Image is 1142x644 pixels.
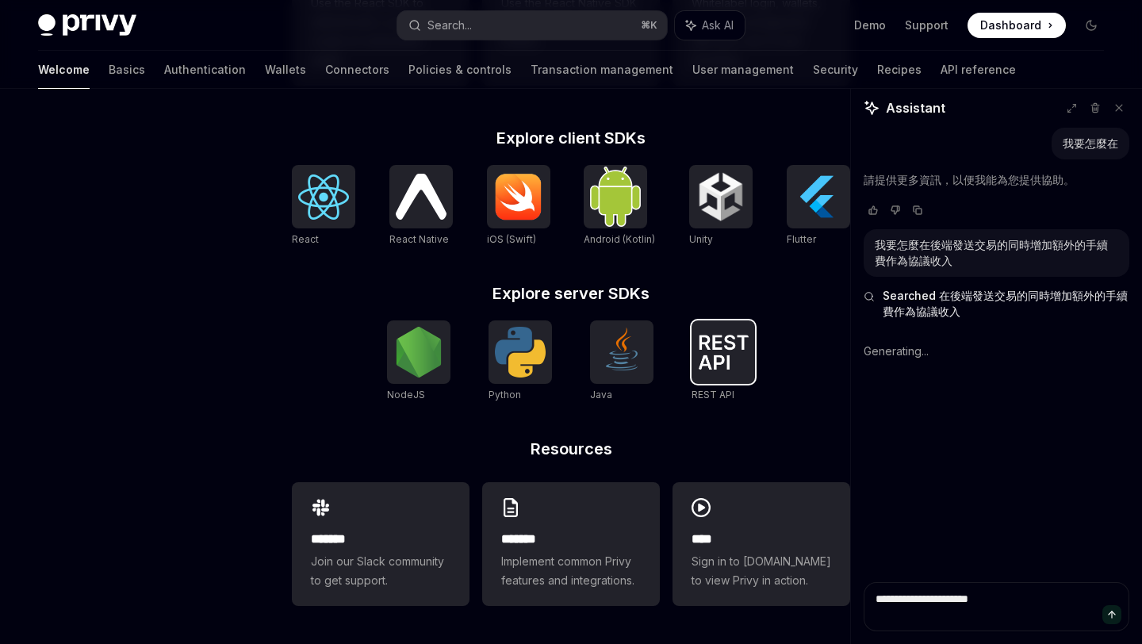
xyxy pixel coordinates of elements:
[787,165,850,247] a: FlutterFlutter
[493,173,544,220] img: iOS (Swift)
[1063,136,1118,151] div: 我要怎麼在
[692,389,734,401] span: REST API
[813,51,858,89] a: Security
[1079,13,1104,38] button: Toggle dark mode
[696,171,746,222] img: Unity
[482,482,660,606] a: **** **Implement common Privy features and integrations.
[641,19,657,32] span: ⌘ K
[397,11,666,40] button: Search...⌘K
[164,51,246,89] a: Authentication
[387,389,425,401] span: NodeJS
[311,552,450,590] span: Join our Slack community to get support.
[590,389,612,401] span: Java
[877,51,922,89] a: Recipes
[692,51,794,89] a: User management
[427,16,472,35] div: Search...
[689,165,753,247] a: UnityUnity
[1102,605,1121,624] button: Send message
[854,17,886,33] a: Demo
[389,165,453,247] a: React NativeReact Native
[396,174,446,219] img: React Native
[886,98,945,117] span: Assistant
[875,237,1118,269] div: 我要怎麼在後端發送交易的同時增加額外的手續費作為協議收入
[590,167,641,226] img: Android (Kotlin)
[968,13,1066,38] a: Dashboard
[38,51,90,89] a: Welcome
[698,335,749,370] img: REST API
[793,171,844,222] img: Flutter
[38,14,136,36] img: dark logo
[584,165,655,247] a: Android (Kotlin)Android (Kotlin)
[292,233,319,245] span: React
[393,327,444,378] img: NodeJS
[787,233,816,245] span: Flutter
[864,331,1129,372] div: Generating...
[531,51,673,89] a: Transaction management
[292,441,850,457] h2: Resources
[905,17,948,33] a: Support
[501,552,641,590] span: Implement common Privy features and integrations.
[675,11,745,40] button: Ask AI
[489,320,552,403] a: PythonPython
[673,482,850,606] a: ****Sign in to [DOMAIN_NAME] to view Privy in action.
[487,233,536,245] span: iOS (Swift)
[980,17,1041,33] span: Dashboard
[325,51,389,89] a: Connectors
[265,51,306,89] a: Wallets
[864,171,1129,190] p: 請提供更多資訊，以便我能為您提供協助。
[292,482,469,606] a: **** **Join our Slack community to get support.
[292,165,355,247] a: ReactReact
[292,130,850,146] h2: Explore client SDKs
[702,17,734,33] span: Ask AI
[109,51,145,89] a: Basics
[941,51,1016,89] a: API reference
[883,288,1129,320] span: Searched 在後端發送交易的同時增加額外的手續費作為協議收入
[590,320,653,403] a: JavaJava
[389,233,449,245] span: React Native
[298,174,349,220] img: React
[864,288,1129,320] button: Searched 在後端發送交易的同時增加額外的手續費作為協議收入
[408,51,512,89] a: Policies & controls
[487,165,550,247] a: iOS (Swift)iOS (Swift)
[692,552,831,590] span: Sign in to [DOMAIN_NAME] to view Privy in action.
[387,320,450,403] a: NodeJSNodeJS
[489,389,521,401] span: Python
[584,233,655,245] span: Android (Kotlin)
[596,327,647,378] img: Java
[292,286,850,301] h2: Explore server SDKs
[495,327,546,378] img: Python
[692,320,755,403] a: REST APIREST API
[689,233,713,245] span: Unity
